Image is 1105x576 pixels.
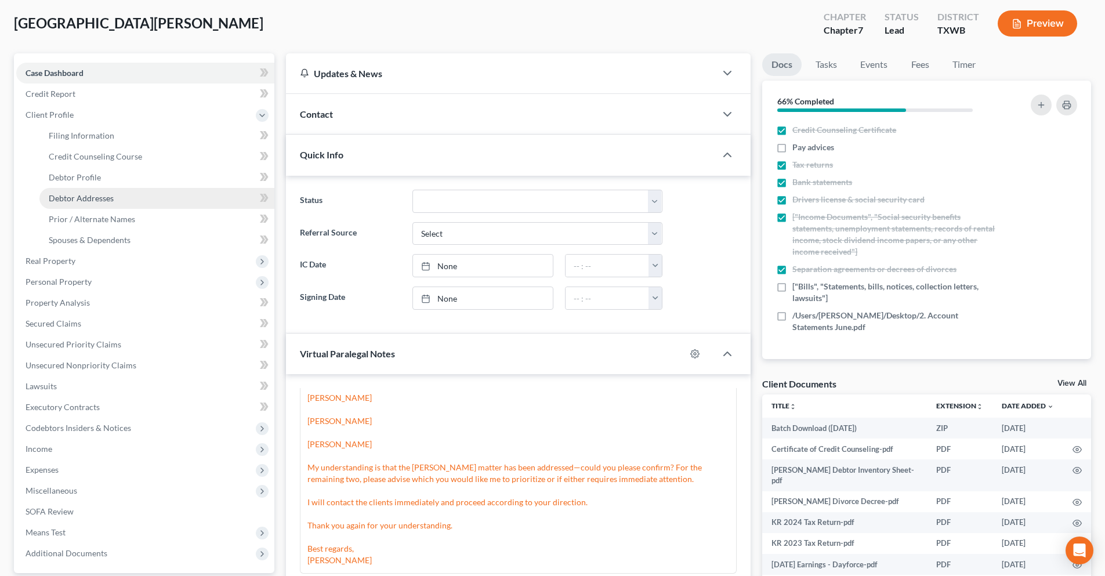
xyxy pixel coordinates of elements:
td: KR 2023 Tax Return-pdf [762,533,927,554]
span: Separation agreements or decrees of divorces [792,263,957,275]
div: TXWB [937,24,979,37]
span: Credit Counseling Certificate [792,124,896,136]
span: Secured Claims [26,318,81,328]
span: Bank statements [792,176,852,188]
td: [DATE] [992,512,1063,533]
label: Signing Date [294,287,406,310]
span: Pay advices [792,142,834,153]
a: Date Added expand_more [1002,401,1054,410]
div: Chapter [824,24,866,37]
span: Additional Documents [26,548,107,558]
td: Certificate of Credit Counseling-pdf [762,439,927,459]
span: Means Test [26,527,66,537]
i: unfold_more [789,403,796,410]
td: [DATE] [992,533,1063,554]
td: PDF [927,554,992,575]
span: Spouses & Dependents [49,235,131,245]
td: Batch Download ([DATE]) [762,418,927,439]
td: KR 2024 Tax Return-pdf [762,512,927,533]
span: Virtual Paralegal Notes [300,348,395,359]
a: None [413,287,553,309]
span: Quick Info [300,149,343,160]
a: Case Dashboard [16,63,274,84]
span: Unsecured Nonpriority Claims [26,360,136,370]
label: Referral Source [294,222,406,245]
span: Executory Contracts [26,402,100,412]
span: Filing Information [49,131,114,140]
i: expand_more [1047,403,1054,410]
a: Credit Counseling Course [39,146,274,167]
span: Drivers license & social security card [792,194,925,205]
td: [DATE] [992,459,1063,491]
td: [DATE] [992,418,1063,439]
a: Tasks [806,53,846,76]
span: ["Income Documents", "Social security benefits statements, unemployment statements, records of re... [792,211,999,258]
span: /Users/[PERSON_NAME]/Desktop/2. Account Statements June.pdf [792,310,999,333]
i: unfold_more [976,403,983,410]
div: Open Intercom Messenger [1066,537,1093,564]
a: Secured Claims [16,313,274,334]
span: Case Dashboard [26,68,84,78]
td: [DATE] [992,491,1063,512]
td: PDF [927,533,992,554]
td: PDF [927,512,992,533]
span: Expenses [26,465,59,474]
a: Prior / Alternate Names [39,209,274,230]
a: Extensionunfold_more [936,401,983,410]
span: Debtor Profile [49,172,101,182]
span: Credit Counseling Course [49,151,142,161]
span: Income [26,444,52,454]
td: [DATE] [992,554,1063,575]
div: Lead [885,24,919,37]
a: Credit Report [16,84,274,104]
a: Timer [943,53,985,76]
a: Docs [762,53,802,76]
a: Unsecured Priority Claims [16,334,274,355]
td: PDF [927,459,992,491]
a: SOFA Review [16,501,274,522]
td: [PERSON_NAME] Divorce Decree-pdf [762,491,927,512]
span: SOFA Review [26,506,74,516]
a: Debtor Addresses [39,188,274,209]
span: Real Property [26,256,75,266]
a: Titleunfold_more [771,401,796,410]
button: Preview [998,10,1077,37]
span: Personal Property [26,277,92,287]
a: Executory Contracts [16,397,274,418]
label: Status [294,190,406,213]
div: Client Documents [762,378,836,390]
label: IC Date [294,254,406,277]
span: Tax returns [792,159,833,171]
a: Fees [901,53,939,76]
div: Updates & News [300,67,702,79]
span: Lawsuits [26,381,57,391]
strong: 66% Completed [777,96,834,106]
span: Property Analysis [26,298,90,307]
span: Miscellaneous [26,486,77,495]
span: Contact [300,108,333,119]
a: Debtor Profile [39,167,274,188]
div: District [937,10,979,24]
a: Unsecured Nonpriority Claims [16,355,274,376]
a: Lawsuits [16,376,274,397]
a: Spouses & Dependents [39,230,274,251]
span: Prior / Alternate Names [49,214,135,224]
a: View All [1057,379,1086,387]
span: [GEOGRAPHIC_DATA][PERSON_NAME] [14,15,263,31]
span: Credit Report [26,89,75,99]
td: [DATE] Earnings - Dayforce-pdf [762,554,927,575]
span: Client Profile [26,110,74,119]
a: None [413,255,553,277]
a: Events [851,53,897,76]
a: Property Analysis [16,292,274,313]
a: Filing Information [39,125,274,146]
td: PDF [927,491,992,512]
div: Dear [PERSON_NAME], Please accept my sincere apologies for the delay in reaching out. I experienc... [307,311,729,566]
td: PDF [927,439,992,459]
span: 7 [858,24,863,35]
input: -- : -- [566,255,649,277]
span: ["Bills", "Statements, bills, notices, collection letters, lawsuits"] [792,281,999,304]
div: Status [885,10,919,24]
td: [PERSON_NAME] Debtor Inventory Sheet-pdf [762,459,927,491]
td: [DATE] [992,439,1063,459]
